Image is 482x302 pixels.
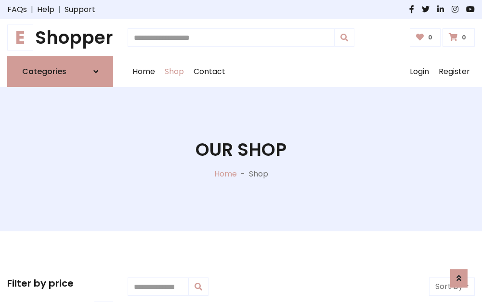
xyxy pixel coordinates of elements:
[65,4,95,15] a: Support
[27,4,37,15] span: |
[22,67,66,76] h6: Categories
[160,56,189,87] a: Shop
[443,28,475,47] a: 0
[237,168,249,180] p: -
[128,56,160,87] a: Home
[37,4,54,15] a: Help
[426,33,435,42] span: 0
[405,56,434,87] a: Login
[7,4,27,15] a: FAQs
[459,33,469,42] span: 0
[7,25,33,50] span: E
[429,277,475,296] button: Sort by
[195,139,287,160] h1: Our Shop
[214,168,237,179] a: Home
[54,4,65,15] span: |
[189,56,230,87] a: Contact
[410,28,441,47] a: 0
[7,277,113,289] h5: Filter by price
[7,56,113,87] a: Categories
[434,56,475,87] a: Register
[7,27,113,48] a: EShopper
[7,27,113,48] h1: Shopper
[249,168,268,180] p: Shop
